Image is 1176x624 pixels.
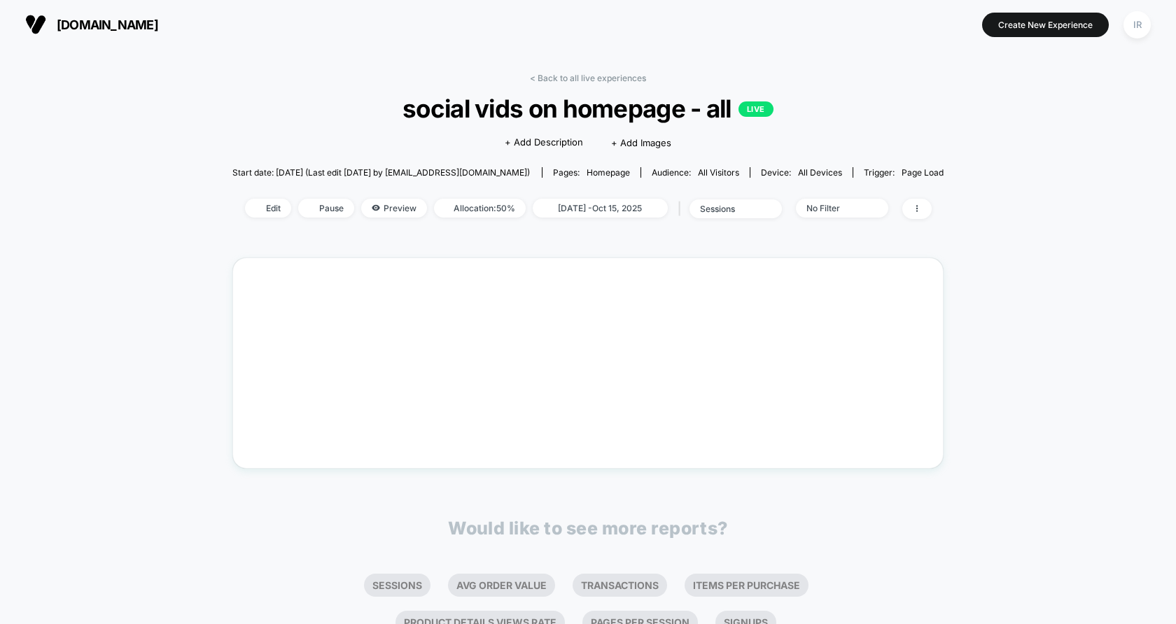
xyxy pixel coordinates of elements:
[361,199,427,218] span: Preview
[587,167,630,178] span: homepage
[611,137,671,148] span: + Add Images
[1123,11,1151,38] div: IR
[505,136,583,150] span: + Add Description
[698,167,739,178] span: All Visitors
[25,14,46,35] img: Visually logo
[268,94,909,123] span: social vids on homepage - all
[232,167,530,178] span: Start date: [DATE] (Last edit [DATE] by [EMAIL_ADDRESS][DOMAIN_NAME])
[685,574,808,597] li: Items Per Purchase
[448,574,555,597] li: Avg Order Value
[750,167,853,178] span: Device:
[738,101,773,117] p: LIVE
[533,199,668,218] span: [DATE] - Oct 15, 2025
[245,199,291,218] span: Edit
[364,574,430,597] li: Sessions
[434,199,526,218] span: Allocation: 50%
[864,167,944,178] div: Trigger:
[530,73,646,83] a: < Back to all live experiences
[652,167,739,178] div: Audience:
[298,199,354,218] span: Pause
[57,17,158,32] span: [DOMAIN_NAME]
[553,167,630,178] div: Pages:
[573,574,667,597] li: Transactions
[798,167,842,178] span: all devices
[21,13,162,36] button: [DOMAIN_NAME]
[1119,10,1155,39] button: IR
[982,13,1109,37] button: Create New Experience
[448,518,728,539] p: Would like to see more reports?
[675,199,689,219] span: |
[700,204,756,214] div: sessions
[806,203,862,213] div: No Filter
[902,167,944,178] span: Page Load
